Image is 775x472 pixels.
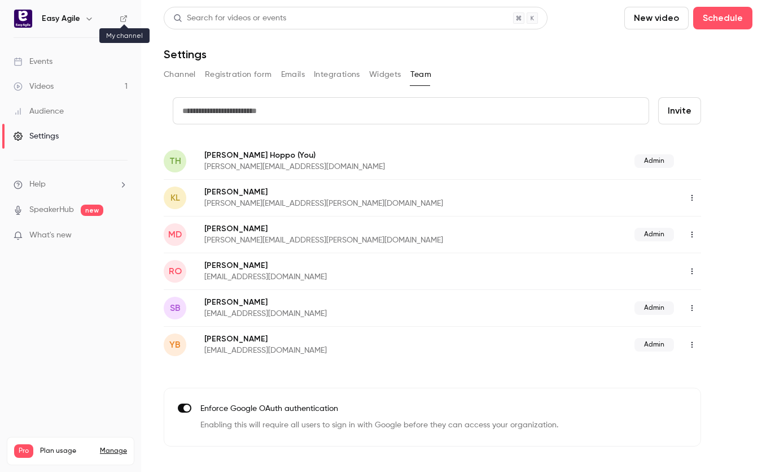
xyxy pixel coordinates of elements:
[204,198,563,209] p: [PERSON_NAME][EMAIL_ADDRESS][PERSON_NAME][DOMAIN_NAME]
[634,338,674,352] span: Admin
[624,7,689,29] button: New video
[204,271,505,283] p: [EMAIL_ADDRESS][DOMAIN_NAME]
[164,47,207,61] h1: Settings
[14,131,59,142] div: Settings
[29,179,46,190] span: Help
[410,66,432,84] button: Team
[295,149,316,161] span: (You)
[169,338,181,352] span: YB
[204,260,505,271] p: [PERSON_NAME]
[29,204,74,216] a: SpeakerHub
[81,205,103,216] span: new
[14,56,52,67] div: Events
[200,403,558,415] p: Enforce Google OAuth authentication
[634,301,674,315] span: Admin
[204,161,510,172] p: [PERSON_NAME][EMAIL_ADDRESS][DOMAIN_NAME]
[173,12,286,24] div: Search for videos or events
[29,229,72,241] span: What's new
[14,106,64,117] div: Audience
[14,10,32,28] img: Easy Agile
[204,223,539,235] p: [PERSON_NAME]
[169,265,182,278] span: RO
[14,444,33,458] span: Pro
[634,228,674,241] span: Admin
[164,66,196,84] button: Channel
[170,301,181,315] span: SB
[14,81,54,92] div: Videos
[204,308,481,319] p: [EMAIL_ADDRESS][DOMAIN_NAME]
[204,345,481,356] p: [EMAIL_ADDRESS][DOMAIN_NAME]
[205,66,272,84] button: Registration form
[168,228,182,241] span: MD
[42,13,80,24] h6: Easy Agile
[204,187,563,198] p: [PERSON_NAME]
[170,191,180,205] span: KL
[200,419,558,431] p: Enabling this will require all users to sign in with Google before they can access your organizat...
[281,66,305,84] button: Emails
[40,447,93,456] span: Plan usage
[369,66,401,84] button: Widgets
[204,235,539,246] p: [PERSON_NAME][EMAIL_ADDRESS][PERSON_NAME][DOMAIN_NAME]
[204,297,481,308] p: [PERSON_NAME]
[658,97,701,124] button: Invite
[100,447,127,456] a: Manage
[314,66,360,84] button: Integrations
[169,154,181,168] span: TH
[204,149,510,161] p: [PERSON_NAME] Hoppo
[634,154,674,168] span: Admin
[693,7,752,29] button: Schedule
[204,334,481,345] p: [PERSON_NAME]
[14,179,128,190] li: help-dropdown-opener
